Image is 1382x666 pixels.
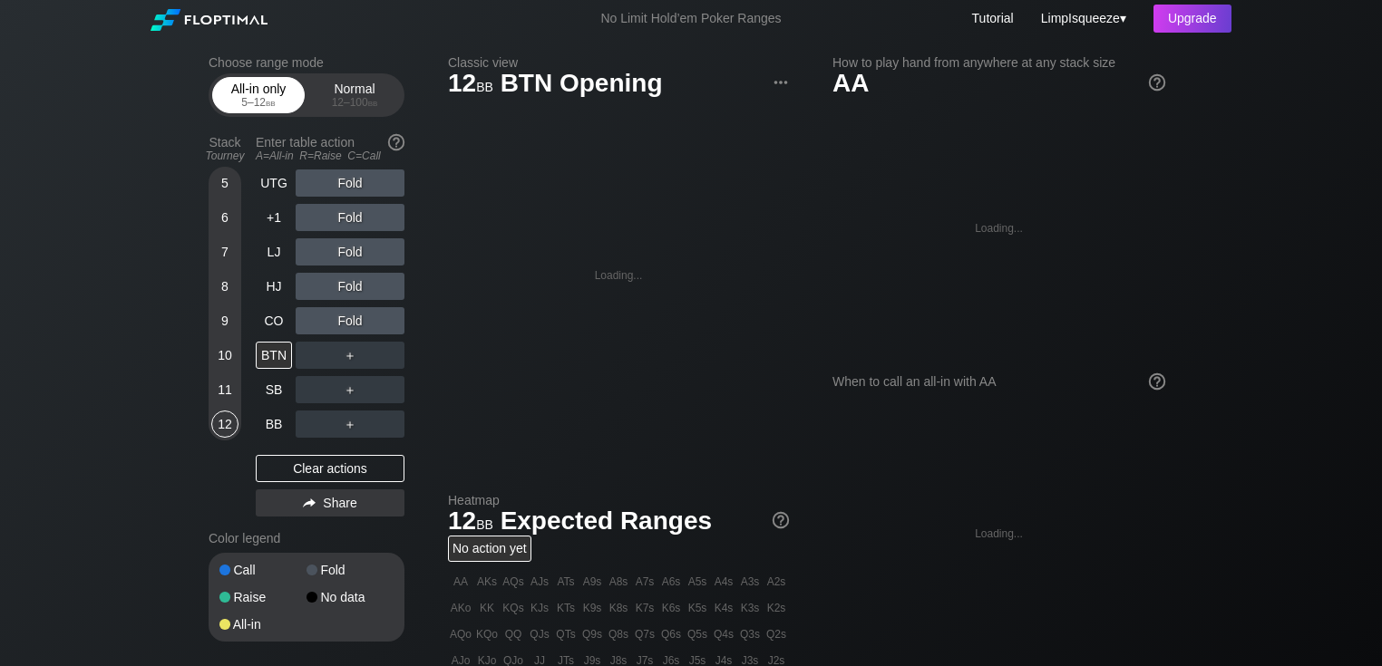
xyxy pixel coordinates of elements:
[256,169,292,197] div: UTG
[553,595,579,621] div: KTs
[553,569,579,594] div: ATs
[632,595,657,621] div: K7s
[711,595,736,621] div: K4s
[573,11,808,30] div: No Limit Hold’em Poker Ranges
[448,569,473,594] div: AA
[711,569,736,594] div: A4s
[1041,11,1120,25] span: LimpIsqueeze
[579,622,605,647] div: Q9s
[448,493,789,507] h2: Heatmap
[211,273,238,300] div: 8
[527,622,552,647] div: QJs
[211,410,238,438] div: 12
[501,595,526,621] div: KQs
[307,564,394,576] div: Fold
[685,622,710,647] div: Q5s
[606,622,631,647] div: Q8s
[220,96,297,109] div: 5 – 12
[307,591,394,603] div: No data
[606,569,631,594] div: A8s
[211,169,238,197] div: 5
[256,273,292,300] div: HJ
[313,78,396,112] div: Normal
[296,204,404,231] div: Fold
[685,595,710,621] div: K5s
[368,96,378,109] span: bb
[448,536,531,562] div: No action yet
[764,569,789,594] div: A2s
[632,622,657,647] div: Q7s
[474,595,500,621] div: KK
[209,55,404,70] h2: Choose range mode
[445,70,496,100] span: 12
[527,569,552,594] div: AJs
[296,410,404,438] div: ＋
[476,513,493,533] span: bb
[448,506,789,536] h1: Expected Ranges
[296,169,404,197] div: Fold
[256,376,292,403] div: SB
[256,455,404,482] div: Clear actions
[764,595,789,621] div: K2s
[211,204,238,231] div: 6
[296,376,404,403] div: ＋
[256,489,404,516] div: Share
[296,273,404,300] div: Fold
[771,72,791,92] img: ellipsis.fd386fe8.svg
[501,622,526,647] div: QQ
[1147,72,1167,92] img: help.32db89a4.svg
[711,622,736,647] div: Q4s
[209,524,404,553] div: Color legend
[771,510,791,530] img: help.32db89a4.svg
[386,132,406,152] img: help.32db89a4.svg
[211,238,238,265] div: 7
[764,622,789,647] div: Q2s
[256,238,292,265] div: LJ
[211,342,238,369] div: 10
[658,622,684,647] div: Q6s
[658,569,684,594] div: A6s
[553,622,579,647] div: QTs
[832,374,1165,389] div: When to call an all-in with AA
[151,9,267,31] img: Floptimal logo
[448,622,473,647] div: AQo
[256,150,404,162] div: A=All-in R=Raise C=Call
[303,498,316,508] img: share.864f2f62.svg
[579,595,605,621] div: K9s
[201,150,248,162] div: Tourney
[256,128,404,169] div: Enter table action
[211,307,238,334] div: 9
[1153,5,1231,33] div: Upgrade
[217,78,300,112] div: All-in only
[579,569,605,594] div: A9s
[296,238,404,265] div: Fold
[256,410,292,438] div: BB
[527,595,552,621] div: KJs
[1036,8,1129,28] div: ▾
[219,564,307,576] div: Call
[474,622,500,647] div: KQo
[632,569,657,594] div: A7s
[201,128,248,169] div: Stack
[972,11,1014,25] a: Tutorial
[296,342,404,369] div: ＋
[685,569,710,594] div: A5s
[476,75,493,95] span: bb
[445,507,496,537] span: 12
[832,69,869,97] span: AA
[832,55,1165,70] h2: How to play hand from anywhere at any stack size
[219,591,307,603] div: Raise
[737,569,763,594] div: A3s
[448,55,789,70] h2: Classic view
[296,307,404,334] div: Fold
[606,595,631,621] div: K8s
[256,307,292,334] div: CO
[256,204,292,231] div: +1
[219,618,307,631] div: All-in
[474,569,500,594] div: AKs
[737,595,763,621] div: K3s
[1147,372,1167,391] img: help.32db89a4.svg
[501,569,526,594] div: AQs
[975,527,1023,540] div: Loading...
[256,342,292,369] div: BTN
